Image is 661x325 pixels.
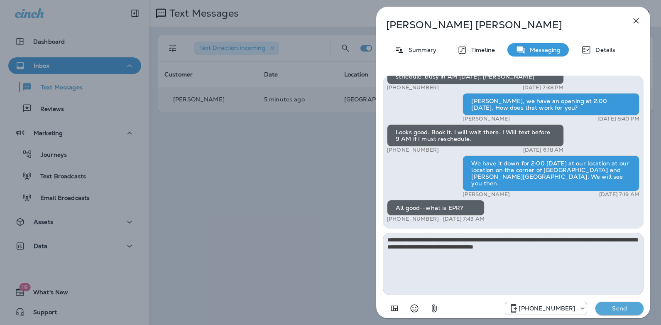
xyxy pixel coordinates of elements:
p: [PERSON_NAME] [463,191,510,198]
p: Timeline [467,47,495,53]
p: Summary [404,47,436,53]
button: Select an emoji [406,300,423,317]
p: [PHONE_NUMBER] [387,216,439,222]
button: Add in a premade template [386,300,403,317]
div: We have it down for 2:00 [DATE] at our location at our location on the corner of [GEOGRAPHIC_DATA... [463,155,639,191]
p: [DATE] 8:40 PM [597,116,639,122]
div: [PERSON_NAME], we have an opening at 2:00 [DATE]. How does that work for you? [463,93,639,116]
button: Send [595,302,644,315]
div: +1 (984) 409-9300 [505,303,587,313]
div: All good--what is EPR? [387,200,485,216]
p: Details [591,47,615,53]
p: [PHONE_NUMBER] [519,305,575,312]
p: [PHONE_NUMBER] [387,84,439,91]
p: [DATE] 7:19 AM [599,191,639,198]
p: [PERSON_NAME] [PERSON_NAME] [386,19,613,31]
p: Send [602,305,637,312]
p: Messaging [526,47,561,53]
p: [PHONE_NUMBER] [387,147,439,153]
p: [DATE] 6:18 AM [523,147,564,153]
p: [PERSON_NAME] [463,116,510,122]
p: [DATE] 7:43 AM [443,216,485,222]
div: Looks good. Book it. I will wait there. I Will text before 9 AM if I must reschedule. [387,124,564,147]
p: [DATE] 7:38 PM [523,84,564,91]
